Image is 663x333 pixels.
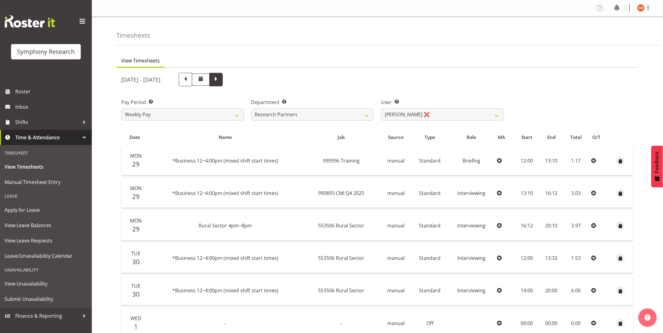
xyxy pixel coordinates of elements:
[540,276,564,305] td: 20:00
[540,211,564,240] td: 20:10
[412,244,448,273] td: Standard
[564,146,589,175] td: 1.17
[387,190,405,196] span: manual
[387,320,405,327] span: manual
[387,157,405,164] span: manual
[457,190,485,196] span: Interviewing
[172,157,278,164] span: *Business 12~4:00pm (mixed shift start times)
[132,160,140,168] span: 29
[498,134,505,141] span: MA
[2,174,90,190] a: Manual Timesheet Entry
[412,146,448,175] td: Standard
[457,287,485,294] span: Interviewing
[5,162,87,171] span: View Timesheets
[564,276,589,305] td: 6.00
[564,178,589,208] td: 3.03
[15,118,80,127] span: Shifts
[224,320,226,327] span: -
[130,185,142,192] span: Mon
[2,248,90,264] a: Leave/Unavailability Calendar
[425,134,435,141] span: Type
[2,264,90,276] div: Unavailability
[637,4,645,12] img: shannon-whelan11890.jpg
[564,244,589,273] td: 1.53
[2,218,90,233] a: View Leave Balances
[5,279,87,288] span: View Unavailability
[387,287,405,294] span: manual
[121,76,160,83] h5: [DATE] - [DATE]
[515,244,540,273] td: 12:00
[323,157,360,164] span: 999996 Training
[172,287,278,294] span: *Business 12~4:00pm (mixed shift start times)
[5,294,87,304] span: Submit Unavailability
[5,205,87,215] span: Apply for Leave
[593,134,601,141] span: O/T
[515,276,540,305] td: 14:00
[132,290,140,298] span: 30
[540,146,564,175] td: 13:10
[131,250,140,257] span: Tue
[15,133,80,142] span: Time & Attendance
[547,134,556,141] span: End
[5,236,87,245] span: View Leave Requests
[251,99,374,106] label: Department
[564,211,589,240] td: 3.97
[5,251,87,260] span: Leave/Unavailability Calendar
[515,146,540,175] td: 12:00
[17,47,75,56] div: Symphony Research
[318,222,365,229] span: 553506 Rural Sector
[651,146,663,187] button: Feedback - Show survey
[132,257,140,266] span: 30
[318,190,365,196] span: 990893 CMI Q4 2025
[540,178,564,208] td: 16:12
[412,178,448,208] td: Standard
[134,322,138,331] span: 1
[2,190,90,202] div: Leave
[5,221,87,230] span: View Leave Balances
[2,276,90,291] a: View Unavailability
[457,222,485,229] span: Interviewing
[338,134,345,141] span: Job
[466,134,476,141] span: Role
[2,233,90,248] a: View Leave Requests
[463,157,480,164] span: Briefing
[515,178,540,208] td: 13:10
[318,255,365,261] span: 553506 Rural Sector
[381,99,504,106] label: User
[130,315,141,322] span: Wed
[15,311,80,320] span: Finance & Reporting
[387,255,405,261] span: manual
[341,320,342,327] span: -
[116,32,150,39] h4: Timesheets
[5,178,87,187] span: Manual Timesheet Entry
[172,190,278,196] span: *Business 12~4:00pm (mixed shift start times)
[15,87,89,96] span: Roster
[130,152,142,159] span: Mon
[130,217,142,224] span: Mon
[571,134,582,141] span: Total
[318,287,365,294] span: 553506 Rural Sector
[2,147,90,159] div: Timesheet
[5,15,55,28] img: Rosterit website logo
[121,57,160,64] span: View Timesheets
[457,255,485,261] span: Interviewing
[412,211,448,240] td: Standard
[2,202,90,218] a: Apply for Leave
[515,211,540,240] td: 16:12
[540,244,564,273] td: 13:32
[388,134,404,141] span: Source
[412,276,448,305] td: Standard
[522,134,533,141] span: Start
[387,222,405,229] span: manual
[645,315,651,321] img: help-xxl-2.png
[219,134,232,141] span: Name
[129,134,140,141] span: Date
[2,159,90,174] a: View Timesheets
[654,152,660,173] span: Feedback
[132,192,140,201] span: 29
[2,291,90,307] a: Submit Unavailability
[199,222,252,229] span: Rural Sector 4pm~8pm
[121,99,244,106] label: Pay Period
[132,225,140,233] span: 29
[172,255,278,261] span: *Business 12~4:00pm (mixed shift start times)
